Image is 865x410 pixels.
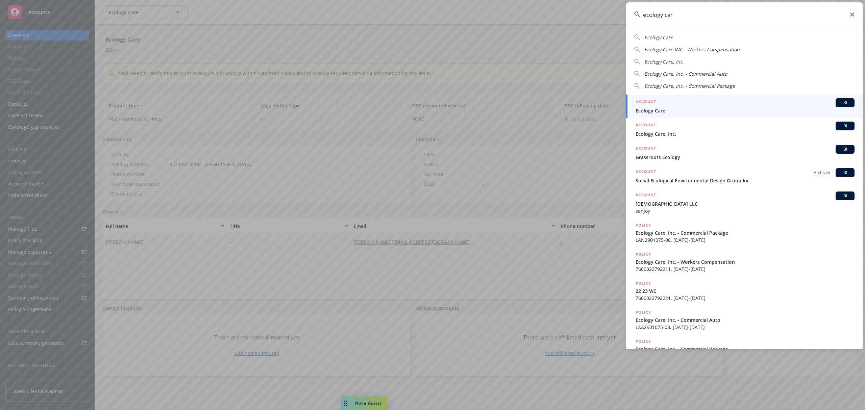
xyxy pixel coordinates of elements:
h5: POLICY [636,309,651,316]
h5: POLICY [636,280,651,287]
span: [DEMOGRAPHIC_DATA] LLC [636,200,855,207]
a: POLICYEcology Care, Inc. - Commercial AutoLAA2901075-08, [DATE]-[DATE] [626,305,863,334]
span: Ecology Care, Inc. - Workers Compensation [636,258,855,265]
span: Ecology Care, Inc. - Commercial Package [636,229,855,236]
span: Ecology Care INC - Workers Compensation [644,46,740,53]
span: 7600022792211, [DATE]-[DATE] [636,265,855,273]
a: POLICY22 23 WC7600022792221, [DATE]-[DATE] [626,276,863,305]
span: Ecology Care, Inc. - Commercial Auto [636,316,855,324]
h5: ACCOUNT [636,191,656,200]
span: Ecology Care, Inc. - Commercial Auto [644,71,727,77]
span: Ecology Care, Inc. - Commercial Package [644,83,735,89]
span: Social Ecological Environmental Design Group Inc [636,177,855,184]
input: Search... [626,2,863,27]
span: BI [838,170,852,176]
span: Ecology Care, Inc. [636,130,855,137]
span: LAA2901075-08, [DATE]-[DATE] [636,324,855,331]
a: POLICYEcology Care, Inc. - Workers Compensation7600022792211, [DATE]-[DATE] [626,247,863,276]
h5: POLICY [636,222,651,229]
h5: ACCOUNT [636,98,656,106]
a: ACCOUNTBIEcology Care, Inc. [626,118,863,141]
a: ACCOUNTBI[DEMOGRAPHIC_DATA] LLCzenjoy [626,188,863,218]
span: 7600022792221, [DATE]-[DATE] [636,294,855,302]
h5: POLICY [636,338,651,345]
span: BI [838,193,852,199]
a: POLICYEcology Care, Inc. - Commercial Package [626,334,863,363]
a: ACCOUNTBIGrassroots Ecology [626,141,863,164]
h5: ACCOUNT [636,168,656,176]
span: zenjoy [636,207,855,214]
span: BI [838,100,852,106]
span: Ecology Care [644,34,673,41]
span: BI [838,146,852,152]
span: Grassroots Ecology [636,154,855,161]
a: ACCOUNTArchivedBISocial Ecological Environmental Design Group Inc [626,164,863,188]
span: Ecology Care, Inc. - Commercial Package [636,345,855,353]
h5: ACCOUNT [636,145,656,153]
span: 22 23 WC [636,287,855,294]
span: Archived [814,170,830,176]
h5: POLICY [636,251,651,258]
span: LAN2901075-08, [DATE]-[DATE] [636,236,855,244]
h5: ACCOUNT [636,122,656,130]
a: ACCOUNTBIEcology Care [626,95,863,118]
a: POLICYEcology Care, Inc. - Commercial PackageLAN2901075-08, [DATE]-[DATE] [626,218,863,247]
span: Ecology Care, Inc. [644,58,684,65]
span: BI [838,123,852,129]
span: Ecology Care [636,107,855,114]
